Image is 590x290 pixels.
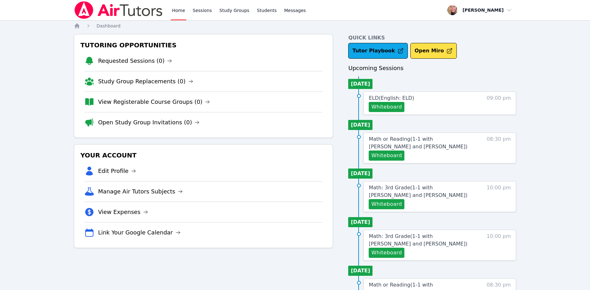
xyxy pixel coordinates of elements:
h4: Quick Links [348,34,516,42]
a: Dashboard [97,23,121,29]
nav: Breadcrumb [74,23,516,29]
span: 10:00 pm [486,184,511,209]
a: Study Group Replacements (0) [98,77,193,86]
a: Math: 3rd Grade(1-1 with [PERSON_NAME] and [PERSON_NAME]) [369,233,475,248]
li: [DATE] [348,217,372,227]
button: Open Miro [410,43,457,59]
a: View Expenses [98,208,148,216]
a: Tutor Playbook [348,43,408,59]
span: Dashboard [97,23,121,28]
span: 10:00 pm [486,233,511,258]
a: Manage Air Tutors Subjects [98,187,183,196]
a: Open Study Group Invitations (0) [98,118,200,127]
h3: Your Account [79,150,328,161]
img: Air Tutors [74,1,163,19]
button: Whiteboard [369,199,404,209]
a: View Registerable Course Groups (0) [98,98,210,106]
span: 09:00 pm [486,94,511,112]
span: Messages [284,7,306,14]
li: [DATE] [348,266,372,276]
li: [DATE] [348,120,372,130]
a: Edit Profile [98,167,136,175]
span: ELD ( English: ELD ) [369,95,414,101]
button: Whiteboard [369,151,404,161]
li: [DATE] [348,169,372,179]
span: Math: 3rd Grade ( 1-1 with [PERSON_NAME] and [PERSON_NAME] ) [369,185,467,198]
h3: Upcoming Sessions [348,64,516,73]
a: Link Your Google Calendar [98,228,181,237]
span: Math: 3rd Grade ( 1-1 with [PERSON_NAME] and [PERSON_NAME] ) [369,233,467,247]
button: Whiteboard [369,248,404,258]
span: Math or Reading ( 1-1 with [PERSON_NAME] and [PERSON_NAME] ) [369,136,467,150]
a: Math: 3rd Grade(1-1 with [PERSON_NAME] and [PERSON_NAME]) [369,184,475,199]
li: [DATE] [348,79,372,89]
span: 08:30 pm [486,135,511,161]
a: Requested Sessions (0) [98,56,172,65]
a: Math or Reading(1-1 with [PERSON_NAME] and [PERSON_NAME]) [369,135,475,151]
a: ELD(English: ELD) [369,94,414,102]
button: Whiteboard [369,102,404,112]
h3: Tutoring Opportunities [79,39,328,51]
